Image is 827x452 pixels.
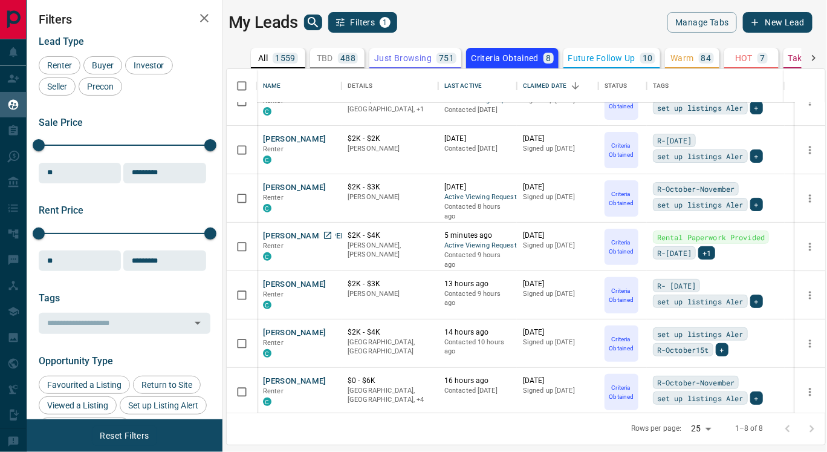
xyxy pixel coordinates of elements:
p: Criteria Obtained [606,141,637,159]
div: Claimed Date [523,69,567,103]
span: set up listings Aler [657,328,744,340]
h2: Filters [39,12,210,27]
p: [DATE] [523,134,592,144]
p: Signed up [DATE] [523,241,592,251]
p: [DATE] [444,134,511,144]
div: Status [598,69,647,103]
p: Warm [670,54,694,62]
p: [DATE] [444,182,511,192]
a: Open in New Tab [320,228,336,243]
span: Rental Paperwork Provided [657,231,765,243]
p: Signed up [DATE] [523,144,592,154]
p: All [258,54,268,62]
span: set up listings Aler [657,295,744,307]
p: 10 [643,54,653,62]
span: Renter [263,242,284,250]
div: condos.ca [263,398,271,406]
span: + [754,102,759,114]
span: Favourited a Listing [43,380,126,390]
div: Tags [653,69,669,103]
span: Precon [83,82,118,91]
button: more [801,141,819,159]
p: [DATE] [523,327,592,338]
div: Details [342,69,438,103]
p: 8 [546,54,551,62]
span: Buyer [88,61,118,70]
p: $2K - $4K [348,327,432,338]
p: Criteria Obtained [606,383,637,401]
p: Signed up [DATE] [523,338,592,347]
h1: My Leads [229,13,298,32]
span: R-October-November [657,376,735,388]
span: Opportunity Type [39,355,113,367]
div: + [716,343,728,356]
p: Rows per page: [631,424,682,434]
div: Name [257,69,342,103]
span: Lead Type [39,36,84,47]
div: + [750,295,763,308]
span: + [720,344,724,356]
p: Contacted 9 hours ago [444,251,511,269]
span: R-October15t [657,344,709,356]
p: Signed up [DATE] [523,386,592,396]
span: + [754,198,759,211]
p: Signed up [DATE] [523,192,592,202]
div: Tags [647,69,785,103]
span: Viewed a Listing [43,401,112,410]
button: [PERSON_NAME] [263,134,326,145]
div: condos.ca [263,301,271,309]
div: Renter [39,56,80,74]
p: 5 minutes ago [444,231,511,241]
p: Etobicoke, North York, West End, Toronto [348,386,432,405]
button: New Lead [743,12,812,33]
button: [PERSON_NAME] [263,327,326,339]
p: Contacted [DATE] [444,144,511,154]
div: + [750,198,763,211]
button: Reset Filters [92,425,157,446]
p: Criteria Obtained [606,189,637,208]
button: Manage Tabs [667,12,736,33]
span: Renter [263,145,284,153]
span: Renter [43,61,76,70]
span: set up listings Aler [657,150,744,162]
p: 1–8 of 8 [735,424,764,434]
span: Seller [43,82,71,91]
div: Name [263,69,281,103]
div: Buyer [83,56,122,74]
p: Contacted [DATE] [444,105,511,115]
button: more [801,286,819,304]
span: Tags [39,292,60,304]
span: set up listings Aler [657,392,744,404]
span: R-October-November [657,183,735,195]
span: set up listings Aler [657,102,744,114]
div: Last Active [444,69,482,103]
p: 751 [439,54,454,62]
span: Renter [263,387,284,395]
p: Future Follow Up [568,54,635,62]
p: [PERSON_NAME] [348,192,432,202]
p: Criteria Obtained [606,286,637,304]
p: 488 [340,54,355,62]
span: 1 [381,18,389,27]
p: [DATE] [523,182,592,192]
p: Contacted [DATE] [444,386,511,396]
div: Details [348,69,372,103]
span: Renter [263,194,284,201]
span: Rent Price [39,205,83,216]
p: [PERSON_NAME] [348,289,432,299]
div: condos.ca [263,204,271,212]
span: Investor [129,61,169,70]
span: R-[DATE] [657,247,692,259]
p: TBD [317,54,333,62]
button: more [801,383,819,401]
button: [PERSON_NAME] [263,376,326,387]
span: Active Viewing Request [444,192,511,203]
p: Criteria Obtained [606,335,637,353]
p: 14 hours ago [444,327,511,338]
div: condos.ca [263,156,271,164]
button: [PERSON_NAME] [PERSON_NAME] [263,231,392,242]
p: HOT [735,54,753,62]
p: 84 [701,54,712,62]
button: more [801,189,819,208]
p: [DATE] [523,376,592,386]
